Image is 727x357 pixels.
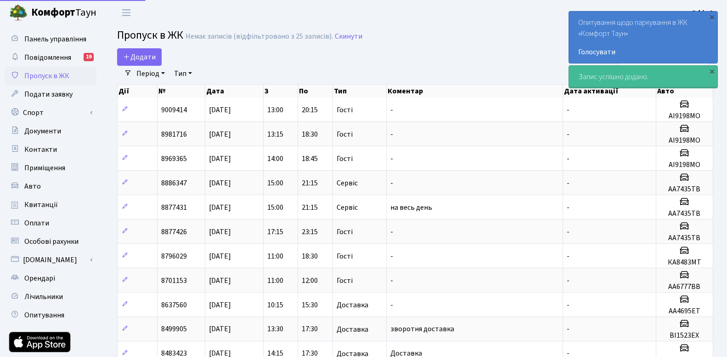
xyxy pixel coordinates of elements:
span: 8877431 [161,202,187,213]
span: 15:00 [267,178,283,188]
span: 8969365 [161,154,187,164]
span: 8637560 [161,300,187,310]
div: × [707,67,716,76]
div: 19 [84,53,94,61]
th: Дії [118,85,158,98]
img: logo.png [9,4,28,22]
span: Повідомлення [24,52,71,63]
span: - [390,251,393,261]
span: - [567,300,569,310]
span: 8886347 [161,178,187,188]
span: 8701153 [161,276,187,286]
h5: АІ9198МО [660,161,709,169]
span: - [567,129,569,139]
span: - [390,300,393,310]
span: 20:15 [302,105,318,115]
span: 10:15 [267,300,283,310]
a: Голосувати [578,46,708,58]
span: 21:15 [302,202,318,213]
span: - [567,105,569,115]
th: № [158,85,205,98]
span: 17:30 [302,324,318,334]
a: Контакти [5,140,96,159]
span: Документи [24,126,61,136]
span: Доставка [337,301,368,309]
h5: АА7435ТВ [660,185,709,194]
span: 13:30 [267,324,283,334]
span: [DATE] [209,276,231,286]
span: - [567,154,569,164]
span: [DATE] [209,300,231,310]
a: Подати заявку [5,85,96,104]
span: 8877426 [161,227,187,237]
span: 12:00 [302,276,318,286]
span: - [567,227,569,237]
a: [DOMAIN_NAME] [5,251,96,269]
a: Особові рахунки [5,232,96,251]
a: Додати [117,48,162,66]
span: Лічильники [24,292,63,302]
a: Опитування [5,306,96,324]
span: 18:30 [302,129,318,139]
span: 15:30 [302,300,318,310]
span: - [390,227,393,237]
span: - [390,154,393,164]
span: [DATE] [209,324,231,334]
span: - [390,129,393,139]
a: Офіс 1. [691,7,716,18]
h5: АА6777ВВ [660,282,709,291]
span: - [567,251,569,261]
span: Авто [24,181,41,191]
span: Гості [337,155,353,162]
span: Таун [31,5,96,21]
span: - [567,202,569,213]
button: Переключити навігацію [115,5,138,20]
span: [DATE] [209,178,231,188]
span: 8796029 [161,251,187,261]
h5: АІ9198МО [660,112,709,121]
a: Орендарі [5,269,96,288]
span: 14:00 [267,154,283,164]
a: Оплати [5,214,96,232]
span: 13:15 [267,129,283,139]
a: Документи [5,122,96,140]
span: 15:00 [267,202,283,213]
a: Приміщення [5,159,96,177]
span: на весь день [390,202,432,213]
div: Опитування щодо паркування в ЖК «Комфорт Таун» [569,12,717,63]
span: Додати [123,52,156,62]
th: Коментар [387,85,563,98]
span: 18:45 [302,154,318,164]
span: - [390,105,393,115]
span: - [390,276,393,286]
b: Комфорт [31,5,75,20]
span: 18:30 [302,251,318,261]
span: Пропуск в ЖК [24,71,69,81]
span: [DATE] [209,129,231,139]
span: Контакти [24,144,57,155]
span: Гості [337,277,353,284]
h5: АА7435ТВ [660,234,709,242]
span: - [567,276,569,286]
a: Авто [5,177,96,196]
span: - [567,178,569,188]
span: Сервіс [337,204,358,211]
th: Тип [333,85,387,98]
div: Немає записів (відфільтровано з 25 записів). [186,32,333,41]
span: Квитанції [24,200,58,210]
a: Пропуск в ЖК [5,67,96,85]
a: Скинути [335,32,362,41]
span: Сервіс [337,179,358,187]
span: Панель управління [24,34,86,44]
span: зворотня доставка [390,324,454,334]
span: Подати заявку [24,89,73,99]
span: 9009414 [161,105,187,115]
span: Гості [337,106,353,114]
h5: АА7435ТВ [660,209,709,218]
span: Пропуск в ЖК [117,27,183,43]
span: 8499905 [161,324,187,334]
span: Гості [337,228,353,236]
th: По [298,85,333,98]
h5: АІ9198МО [660,136,709,145]
th: Дата активації [563,85,656,98]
